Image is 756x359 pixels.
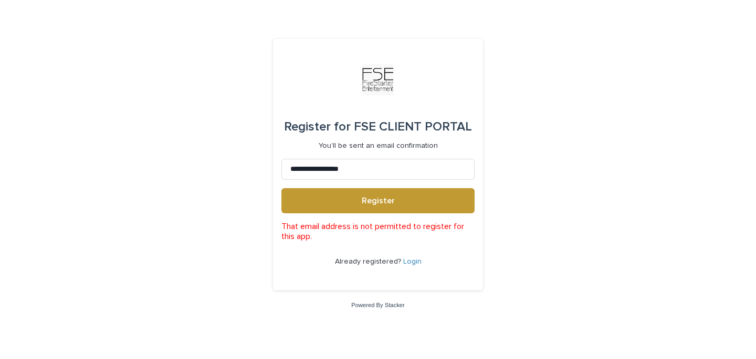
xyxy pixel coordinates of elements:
[281,188,475,213] button: Register
[335,258,403,265] span: Already registered?
[319,142,438,150] p: You'll be sent an email confirmation
[284,112,472,142] div: FSE CLIENT PORTAL
[351,302,404,308] a: Powered By Stacker
[403,258,422,265] a: Login
[362,197,395,205] span: Register
[281,222,475,242] p: That email address is not permitted to register for this app.
[284,121,351,133] span: Register for
[362,64,394,95] img: Km9EesSdRbS9ajqhBzyo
